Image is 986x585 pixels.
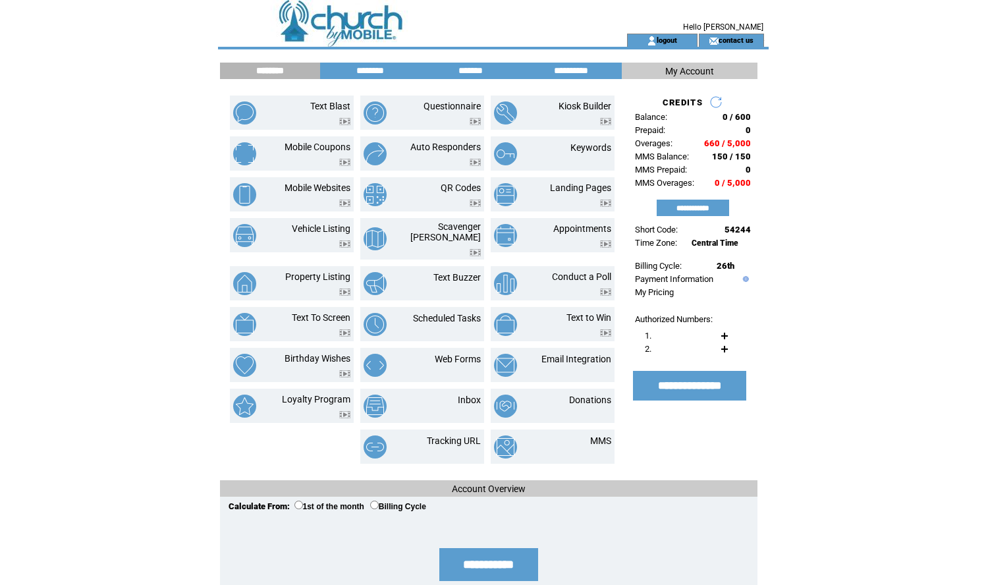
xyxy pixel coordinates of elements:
a: Property Listing [285,271,350,282]
a: Tracking URL [427,435,481,446]
img: text-buzzer.png [364,272,387,295]
a: Mobile Coupons [285,142,350,152]
a: My Pricing [635,287,674,297]
a: Scavenger [PERSON_NAME] [410,221,481,242]
a: Loyalty Program [282,394,350,404]
input: 1st of the month [294,501,303,509]
img: text-to-screen.png [233,313,256,336]
img: qr-codes.png [364,183,387,206]
a: Scheduled Tasks [413,313,481,323]
img: questionnaire.png [364,101,387,125]
img: video.png [339,289,350,296]
img: account_icon.gif [647,36,657,46]
img: video.png [600,200,611,207]
label: 1st of the month [294,502,364,511]
a: Landing Pages [550,182,611,193]
span: Calculate From: [229,501,290,511]
img: video.png [470,159,481,166]
span: Prepaid: [635,125,665,135]
a: Conduct a Poll [552,271,611,282]
img: video.png [339,118,350,125]
img: loyalty-program.png [233,395,256,418]
span: CREDITS [663,97,703,107]
img: appointments.png [494,224,517,247]
span: Billing Cycle: [635,261,682,271]
img: video.png [470,249,481,256]
span: My Account [665,66,714,76]
img: help.gif [740,276,749,282]
img: tracking-url.png [364,435,387,459]
a: Web Forms [435,354,481,364]
img: video.png [600,289,611,296]
img: conduct-a-poll.png [494,272,517,295]
label: Billing Cycle [370,502,426,511]
span: 0 [746,125,751,135]
span: MMS Overages: [635,178,694,188]
span: Hello [PERSON_NAME] [683,22,763,32]
span: MMS Prepaid: [635,165,687,175]
a: contact us [719,36,753,44]
img: keywords.png [494,142,517,165]
img: text-to-win.png [494,313,517,336]
img: video.png [339,159,350,166]
span: Short Code: [635,225,678,235]
img: kiosk-builder.png [494,101,517,125]
img: video.png [600,240,611,248]
img: scheduled-tasks.png [364,313,387,336]
span: 0 [746,165,751,175]
a: Birthday Wishes [285,353,350,364]
img: donations.png [494,395,517,418]
span: Account Overview [452,484,526,494]
img: video.png [339,411,350,418]
span: Overages: [635,138,672,148]
span: 150 / 150 [712,152,751,161]
span: 0 / 5,000 [715,178,751,188]
a: Donations [569,395,611,405]
img: scavenger-hunt.png [364,227,387,250]
span: 2. [645,344,651,354]
a: Auto Responders [410,142,481,152]
span: 660 / 5,000 [704,138,751,148]
input: Billing Cycle [370,501,379,509]
a: Text Buzzer [433,272,481,283]
a: Kiosk Builder [559,101,611,111]
img: video.png [600,329,611,337]
a: Vehicle Listing [292,223,350,234]
img: landing-pages.png [494,183,517,206]
a: Payment Information [635,274,713,284]
span: Authorized Numbers: [635,314,713,324]
span: 0 / 600 [723,112,751,122]
img: birthday-wishes.png [233,354,256,377]
span: 54244 [725,225,751,235]
img: video.png [339,370,350,377]
img: mms.png [494,435,517,459]
span: MMS Balance: [635,152,689,161]
img: auto-responders.png [364,142,387,165]
a: Text Blast [310,101,350,111]
img: email-integration.png [494,354,517,377]
img: video.png [339,200,350,207]
img: video.png [470,200,481,207]
a: Mobile Websites [285,182,350,193]
span: Central Time [692,238,738,248]
img: video.png [339,329,350,337]
a: Keywords [570,142,611,153]
span: 26th [717,261,734,271]
img: mobile-coupons.png [233,142,256,165]
a: Text To Screen [292,312,350,323]
a: logout [657,36,677,44]
img: vehicle-listing.png [233,224,256,247]
img: video.png [600,118,611,125]
a: QR Codes [441,182,481,193]
img: inbox.png [364,395,387,418]
a: Questionnaire [424,101,481,111]
img: video.png [470,118,481,125]
a: Text to Win [566,312,611,323]
span: 1. [645,331,651,341]
img: text-blast.png [233,101,256,125]
img: property-listing.png [233,272,256,295]
a: Inbox [458,395,481,405]
img: mobile-websites.png [233,183,256,206]
a: Appointments [553,223,611,234]
img: web-forms.png [364,354,387,377]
